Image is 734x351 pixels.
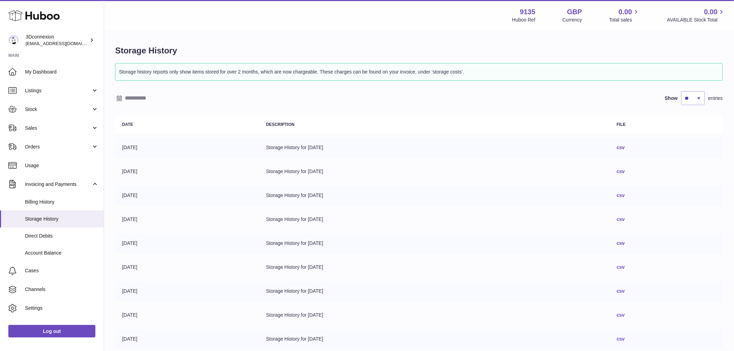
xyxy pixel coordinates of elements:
span: Direct Debits [25,233,99,239]
td: [DATE] [115,329,259,349]
span: Billing History [25,199,99,205]
a: 0.00 Total sales [609,7,640,23]
span: Stock [25,106,91,113]
td: Storage History for [DATE] [259,185,610,206]
td: Storage History for [DATE] [259,233,610,254]
span: Total sales [609,17,640,23]
a: csv [617,312,625,318]
span: entries [708,95,723,102]
td: Storage History for [DATE] [259,209,610,230]
td: Storage History for [DATE] [259,137,610,158]
div: 3Dconnexion [26,34,88,47]
p: Storage history reports only show items stored for over 2 months, which are now chargeable. These... [119,67,719,77]
span: Listings [25,87,91,94]
td: [DATE] [115,305,259,325]
img: internalAdmin-9135@internal.huboo.com [8,35,19,45]
td: Storage History for [DATE] [259,281,610,301]
td: [DATE] [115,137,259,158]
td: Storage History for [DATE] [259,257,610,277]
span: AVAILABLE Stock Total [667,17,726,23]
a: csv [617,240,625,246]
td: [DATE] [115,185,259,206]
td: [DATE] [115,233,259,254]
span: Storage History [25,216,99,222]
td: [DATE] [115,161,259,182]
strong: Description [266,122,295,127]
td: [DATE] [115,209,259,230]
a: csv [617,192,625,198]
a: csv [617,216,625,222]
a: 0.00 AVAILABLE Stock Total [667,7,726,23]
span: Settings [25,305,99,311]
strong: File [617,122,626,127]
span: 0.00 [704,7,718,17]
span: Account Balance [25,250,99,256]
td: Storage History for [DATE] [259,305,610,325]
strong: 9135 [520,7,536,17]
span: Channels [25,286,99,293]
span: [EMAIL_ADDRESS][DOMAIN_NAME] [26,41,102,46]
span: Sales [25,125,91,131]
a: csv [617,288,625,294]
h1: Storage History [115,45,723,56]
span: Orders [25,144,91,150]
span: Invoicing and Payments [25,181,91,188]
td: [DATE] [115,281,259,301]
span: Usage [25,162,99,169]
div: Currency [563,17,582,23]
div: Huboo Ref [512,17,536,23]
span: Cases [25,267,99,274]
a: csv [617,336,625,342]
a: Log out [8,325,95,337]
span: 0.00 [619,7,632,17]
td: [DATE] [115,257,259,277]
label: Show [665,95,678,102]
td: Storage History for [DATE] [259,161,610,182]
a: csv [617,145,625,150]
span: My Dashboard [25,69,99,75]
td: Storage History for [DATE] [259,329,610,349]
a: csv [617,169,625,174]
strong: GBP [567,7,582,17]
strong: Date [122,122,133,127]
a: csv [617,264,625,270]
